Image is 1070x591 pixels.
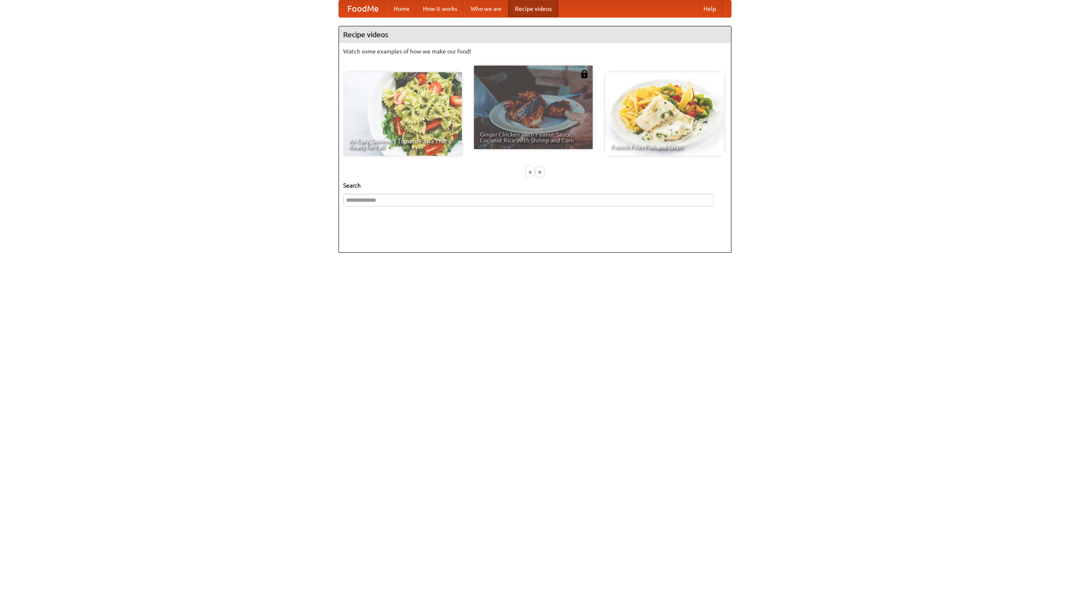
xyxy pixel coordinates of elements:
[416,0,464,17] a: How it works
[464,0,508,17] a: Who we are
[536,167,544,177] div: »
[611,144,718,150] span: French Fries Fish and Chips
[697,0,723,17] a: Help
[343,72,462,156] a: An Easy, Summery Tomato Pasta That's Ready for Fall
[387,0,416,17] a: Home
[605,72,724,156] a: French Fries Fish and Chips
[349,138,456,150] span: An Easy, Summery Tomato Pasta That's Ready for Fall
[339,0,387,17] a: FoodMe
[580,70,588,78] img: 483408.png
[339,26,731,43] h4: Recipe videos
[508,0,558,17] a: Recipe videos
[526,167,534,177] div: «
[343,47,727,56] p: Watch some examples of how we make our food!
[343,181,727,190] h5: Search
